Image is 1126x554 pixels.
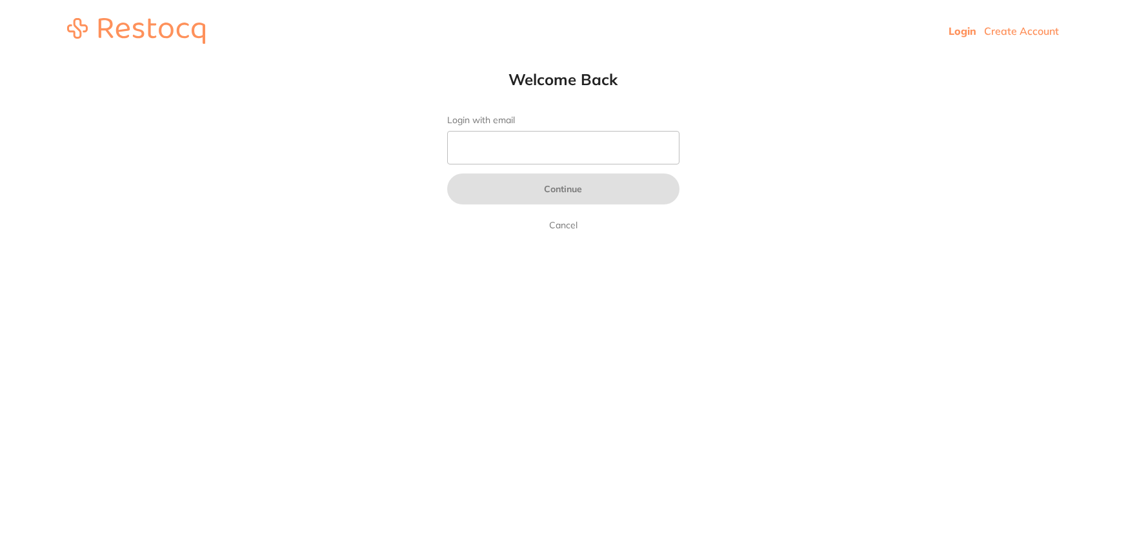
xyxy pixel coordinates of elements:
a: Login [949,25,976,37]
img: restocq_logo.svg [67,18,205,44]
button: Continue [447,173,679,204]
h1: Welcome Back [421,70,705,89]
a: Create Account [984,25,1059,37]
a: Cancel [547,217,580,233]
label: Login with email [447,115,679,126]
